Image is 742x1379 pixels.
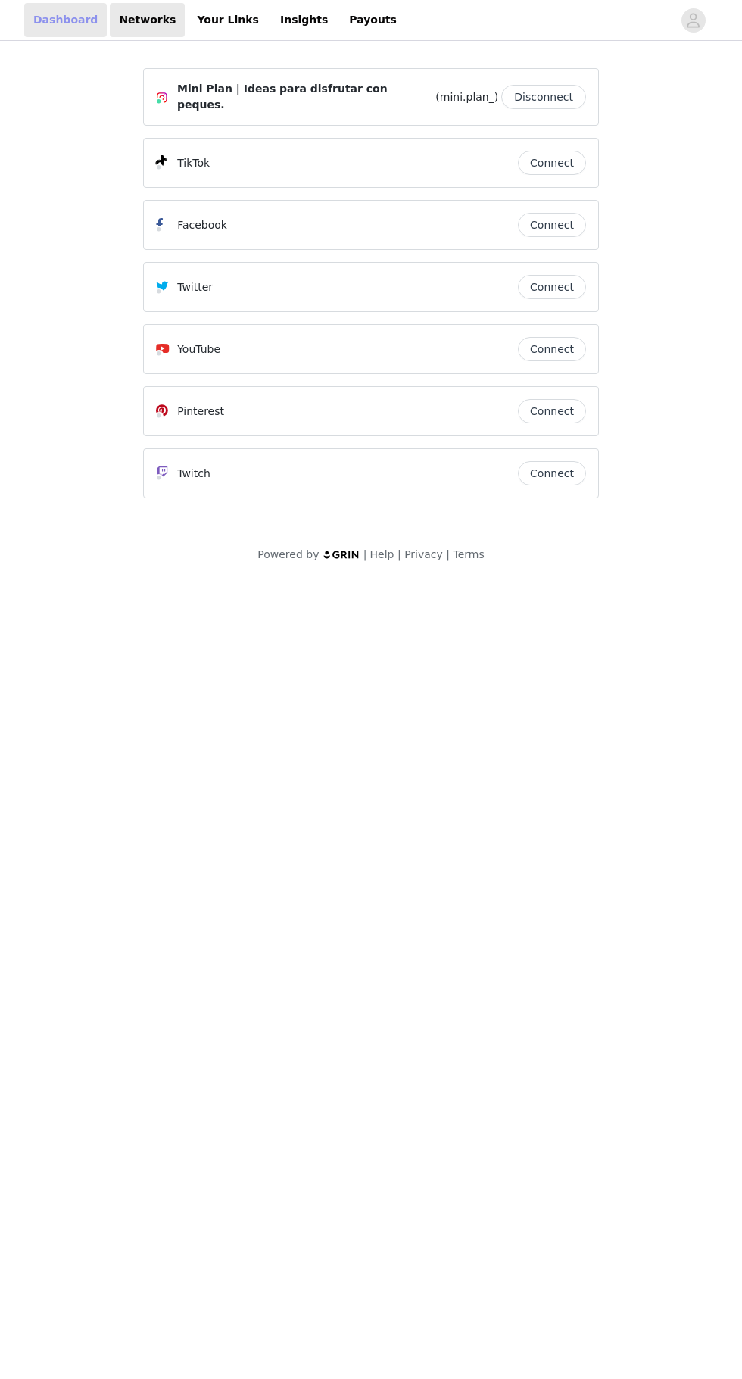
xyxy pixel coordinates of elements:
p: Pinterest [177,404,224,420]
a: Insights [271,3,337,37]
a: Privacy [404,548,443,560]
div: avatar [686,8,700,33]
button: Connect [518,151,586,175]
span: | [446,548,450,560]
p: Twitter [177,279,213,295]
a: Help [370,548,394,560]
button: Disconnect [501,85,586,109]
a: Terms [453,548,484,560]
img: Instagram Icon [156,92,168,104]
button: Connect [518,213,586,237]
button: Connect [518,399,586,423]
span: | [363,548,367,560]
a: Dashboard [24,3,107,37]
p: TikTok [177,155,210,171]
img: logo [323,550,360,560]
button: Connect [518,337,586,361]
a: Payouts [340,3,406,37]
a: Your Links [188,3,268,37]
span: | [397,548,401,560]
button: Connect [518,461,586,485]
p: Twitch [177,466,210,482]
span: (mini.plan_) [435,89,498,105]
p: YouTube [177,342,220,357]
p: Facebook [177,217,227,233]
a: Networks [110,3,185,37]
span: Mini Plan | Ideas para disfrutar con peques. [177,81,432,113]
span: Powered by [257,548,319,560]
button: Connect [518,275,586,299]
